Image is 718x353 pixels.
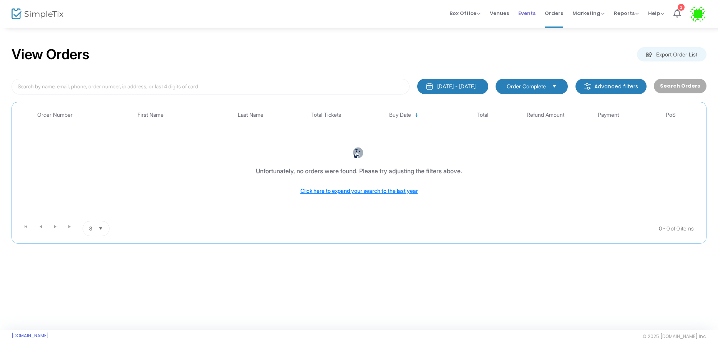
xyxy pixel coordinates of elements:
a: [DOMAIN_NAME] [12,333,49,339]
th: Total Tickets [295,106,357,124]
img: filter [584,83,592,90]
th: Total [451,106,514,124]
kendo-pager-info: 0 - 0 of 0 items [186,221,694,236]
th: Refund Amount [514,106,577,124]
m-button: Advanced filters [575,79,647,94]
span: First Name [138,112,164,118]
img: monthly [426,83,433,90]
span: Orders [545,3,563,23]
span: Order Number [37,112,73,118]
img: face-thinking.png [352,147,364,159]
span: Payment [598,112,619,118]
div: 1 [678,4,685,11]
span: © 2025 [DOMAIN_NAME] Inc. [643,333,706,340]
h2: View Orders [12,46,90,63]
div: Data table [16,106,702,218]
span: Sortable [414,112,420,118]
span: Marketing [572,10,605,17]
span: PoS [666,112,676,118]
span: 8 [89,225,92,232]
button: Select [95,221,106,236]
span: Help [648,10,664,17]
span: Reports [614,10,639,17]
span: Buy Date [389,112,411,118]
span: Order Complete [507,83,546,90]
input: Search by name, email, phone, order number, ip address, or last 4 digits of card [12,79,410,94]
button: [DATE] - [DATE] [417,79,488,94]
div: [DATE] - [DATE] [437,83,476,90]
span: Box Office [449,10,481,17]
span: Venues [490,3,509,23]
span: Last Name [238,112,264,118]
span: Click here to expand your search to the last year [300,187,418,194]
span: Events [518,3,536,23]
button: Select [549,82,560,91]
div: Unfortunately, no orders were found. Please try adjusting the filters above. [256,166,462,176]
